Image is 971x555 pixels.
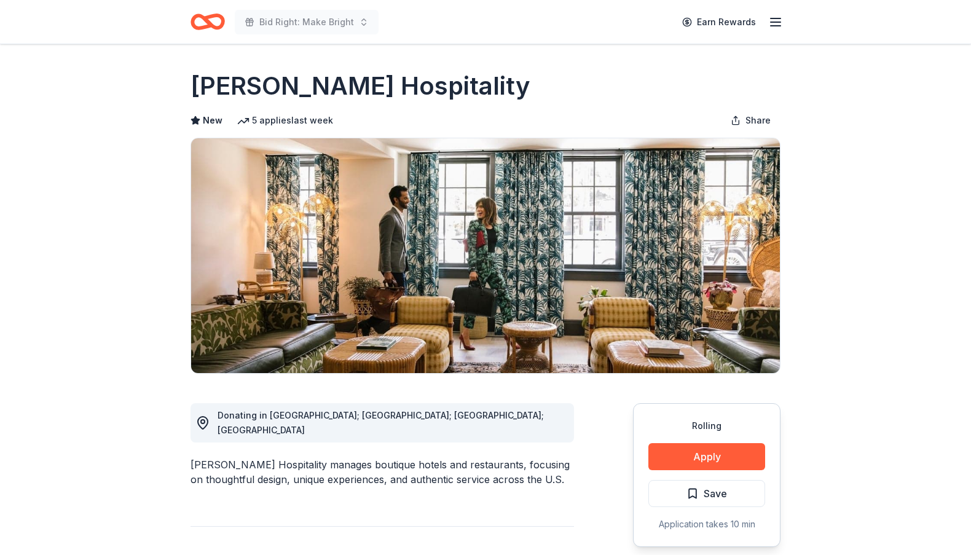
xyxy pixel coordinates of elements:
[704,486,727,502] span: Save
[218,410,544,435] span: Donating in [GEOGRAPHIC_DATA]; [GEOGRAPHIC_DATA]; [GEOGRAPHIC_DATA]; [GEOGRAPHIC_DATA]
[721,108,780,133] button: Share
[675,11,763,33] a: Earn Rewards
[235,10,379,34] button: Bid Right: Make Bright
[648,517,765,532] div: Application takes 10 min
[237,113,333,128] div: 5 applies last week
[648,480,765,507] button: Save
[648,443,765,470] button: Apply
[745,113,771,128] span: Share
[191,457,574,487] div: [PERSON_NAME] Hospitality manages boutique hotels and restaurants, focusing on thoughtful design,...
[203,113,222,128] span: New
[191,69,530,103] h1: [PERSON_NAME] Hospitality
[191,7,225,36] a: Home
[191,138,780,373] img: Image for Oliver Hospitality
[648,419,765,433] div: Rolling
[259,15,354,30] span: Bid Right: Make Bright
